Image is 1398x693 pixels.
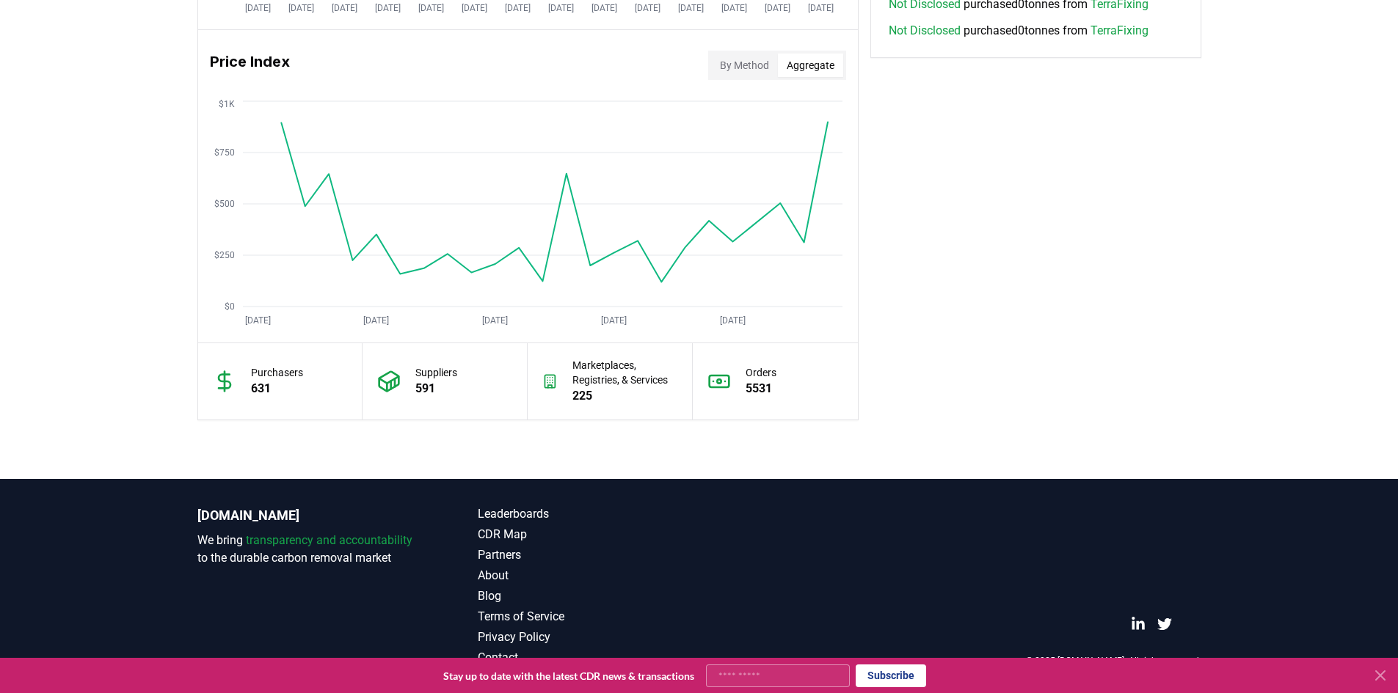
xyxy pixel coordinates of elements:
[807,3,833,13] tspan: [DATE]
[547,3,573,13] tspan: [DATE]
[478,505,699,523] a: Leaderboards
[1157,617,1172,631] a: Twitter
[288,3,313,13] tspan: [DATE]
[197,505,419,526] p: [DOMAIN_NAME]
[764,3,790,13] tspan: [DATE]
[746,380,776,397] p: 5531
[244,3,270,13] tspan: [DATE]
[1131,617,1146,631] a: LinkedIn
[478,587,699,605] a: Blog
[720,315,746,326] tspan: [DATE]
[251,380,303,397] p: 631
[478,567,699,584] a: About
[478,649,699,667] a: Contact
[889,22,1148,40] span: purchased 0 tonnes from
[711,54,778,77] button: By Method
[504,3,530,13] tspan: [DATE]
[246,533,412,547] span: transparency and accountability
[251,365,303,380] p: Purchasers
[1026,655,1201,667] p: © 2025 [DOMAIN_NAME]. All rights reserved.
[677,3,703,13] tspan: [DATE]
[721,3,746,13] tspan: [DATE]
[482,315,508,326] tspan: [DATE]
[634,3,660,13] tspan: [DATE]
[478,526,699,543] a: CDR Map
[572,358,677,387] p: Marketplaces, Registries, & Services
[197,532,419,567] p: We bring to the durable carbon removal market
[746,365,776,380] p: Orders
[374,3,400,13] tspan: [DATE]
[214,250,235,260] tspan: $250
[244,315,270,326] tspan: [DATE]
[478,608,699,626] a: Terms of Service
[478,546,699,564] a: Partners
[331,3,357,13] tspan: [DATE]
[572,387,677,405] p: 225
[461,3,487,13] tspan: [DATE]
[601,315,627,326] tspan: [DATE]
[214,199,235,209] tspan: $500
[889,22,961,40] a: Not Disclosed
[363,315,389,326] tspan: [DATE]
[214,147,235,158] tspan: $750
[225,301,235,312] tspan: $0
[415,365,457,380] p: Suppliers
[418,3,443,13] tspan: [DATE]
[591,3,616,13] tspan: [DATE]
[1091,22,1148,40] a: TerraFixing
[210,51,290,80] h3: Price Index
[778,54,843,77] button: Aggregate
[478,628,699,646] a: Privacy Policy
[415,380,457,397] p: 591
[219,99,235,109] tspan: $1K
